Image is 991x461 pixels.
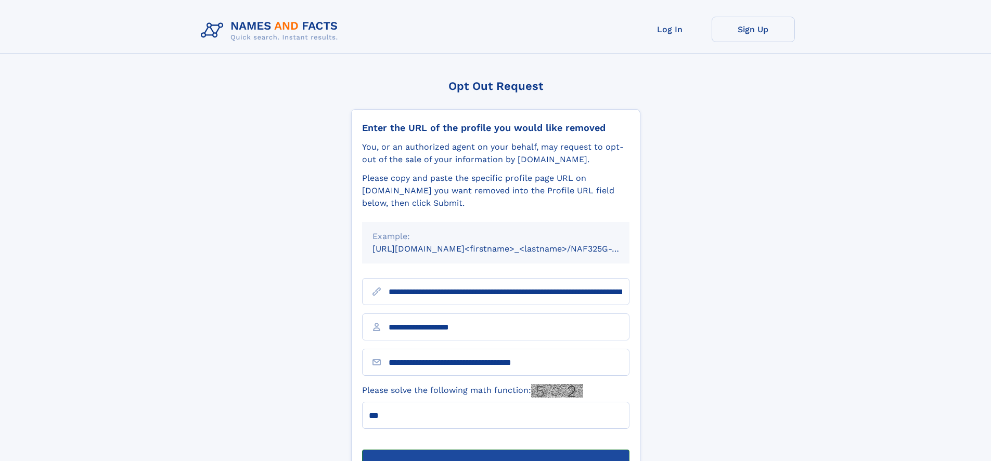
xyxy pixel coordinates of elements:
[351,80,640,93] div: Opt Out Request
[372,244,649,254] small: [URL][DOMAIN_NAME]<firstname>_<lastname>/NAF325G-xxxxxxxx
[197,17,346,45] img: Logo Names and Facts
[362,122,629,134] div: Enter the URL of the profile you would like removed
[362,141,629,166] div: You, or an authorized agent on your behalf, may request to opt-out of the sale of your informatio...
[362,384,583,398] label: Please solve the following math function:
[628,17,712,42] a: Log In
[362,172,629,209] div: Please copy and paste the specific profile page URL on [DOMAIN_NAME] you want removed into the Pr...
[372,230,619,243] div: Example:
[712,17,795,42] a: Sign Up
